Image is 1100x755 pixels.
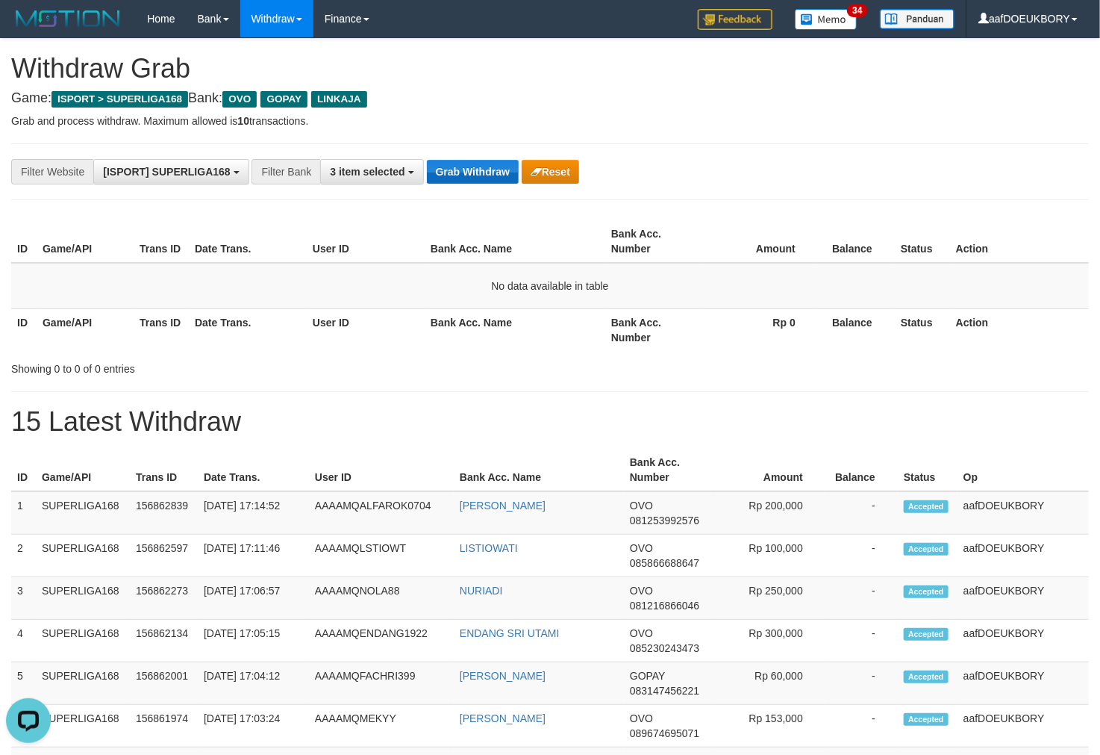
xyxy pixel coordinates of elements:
th: Amount [716,449,825,491]
td: AAAAMQENDANG1922 [309,620,454,662]
th: Trans ID [130,449,198,491]
span: ISPORT > SUPERLIGA168 [51,91,188,108]
th: Date Trans. [189,308,307,351]
span: OVO [630,627,653,639]
img: Button%20Memo.svg [795,9,857,30]
td: SUPERLIGA168 [36,662,130,705]
td: [DATE] 17:14:52 [198,491,309,535]
th: User ID [307,220,425,263]
td: - [825,577,898,620]
th: Op [957,449,1089,491]
td: SUPERLIGA168 [36,705,130,748]
span: OVO [222,91,257,108]
span: [ISPORT] SUPERLIGA168 [103,166,230,178]
h1: Withdraw Grab [11,54,1089,84]
td: [DATE] 17:11:46 [198,535,309,577]
th: Date Trans. [198,449,309,491]
td: [DATE] 17:05:15 [198,620,309,662]
span: Copy 081216866046 to clipboard [630,600,699,612]
td: Rp 100,000 [716,535,825,577]
td: - [825,705,898,748]
th: Bank Acc. Name [425,308,605,351]
button: [ISPORT] SUPERLIGA168 [93,159,249,184]
td: AAAAMQLSTIOWT [309,535,454,577]
td: AAAAMQNOLA88 [309,577,454,620]
td: - [825,491,898,535]
td: - [825,535,898,577]
td: 2 [11,535,36,577]
td: [DATE] 17:06:57 [198,577,309,620]
span: Copy 085230243473 to clipboard [630,642,699,654]
th: Trans ID [134,220,189,263]
td: aafDOEUKBORY [957,577,1089,620]
td: Rp 200,000 [716,491,825,535]
a: [PERSON_NAME] [460,500,546,512]
td: Rp 153,000 [716,705,825,748]
td: 156861974 [130,705,198,748]
th: ID [11,220,37,263]
th: Bank Acc. Number [624,449,716,491]
td: 4 [11,620,36,662]
td: 5 [11,662,36,705]
th: Date Trans. [189,220,307,263]
th: Game/API [37,220,134,263]
td: 1 [11,491,36,535]
p: Grab and process withdraw. Maximum allowed is transactions. [11,114,1089,128]
td: aafDOEUKBORY [957,662,1089,705]
td: 156862001 [130,662,198,705]
td: 156862597 [130,535,198,577]
th: Bank Acc. Name [454,449,624,491]
a: LISTIOWATI [460,542,518,554]
span: LINKAJA [311,91,367,108]
td: aafDOEUKBORY [957,491,1089,535]
td: aafDOEUKBORY [957,535,1089,577]
th: Status [895,308,950,351]
button: Open LiveChat chat widget [6,6,51,51]
span: Copy 083147456221 to clipboard [630,685,699,697]
th: Trans ID [134,308,189,351]
th: Action [950,220,1089,263]
td: [DATE] 17:04:12 [198,662,309,705]
td: aafDOEUKBORY [957,620,1089,662]
td: SUPERLIGA168 [36,577,130,620]
th: Balance [825,449,898,491]
span: OVO [630,542,653,554]
span: Accepted [904,585,949,598]
span: OVO [630,500,653,512]
th: Game/API [37,308,134,351]
td: 156862134 [130,620,198,662]
td: SUPERLIGA168 [36,491,130,535]
span: Accepted [904,543,949,556]
a: NURIADI [460,585,503,597]
span: Accepted [904,500,949,513]
th: Game/API [36,449,130,491]
th: ID [11,308,37,351]
span: GOPAY [630,670,665,682]
div: Filter Bank [251,159,320,184]
span: OVO [630,585,653,597]
span: Copy 081253992576 to clipboard [630,515,699,526]
th: Balance [818,308,895,351]
a: ENDANG SRI UTAMI [460,627,560,639]
h4: Game: Bank: [11,91,1089,106]
td: Rp 300,000 [716,620,825,662]
th: ID [11,449,36,491]
td: Rp 250,000 [716,577,825,620]
th: Rp 0 [702,308,818,351]
th: Status [898,449,957,491]
th: Action [950,308,1089,351]
img: panduan.png [880,9,954,29]
span: 3 item selected [330,166,404,178]
span: OVO [630,712,653,724]
div: Showing 0 to 0 of 0 entries [11,355,447,376]
td: AAAAMQFACHRI399 [309,662,454,705]
span: 34 [847,4,867,17]
th: Bank Acc. Number [605,220,702,263]
th: Amount [702,220,818,263]
td: - [825,662,898,705]
span: Copy 085866688647 to clipboard [630,557,699,569]
td: AAAAMQALFAROK0704 [309,491,454,535]
span: Accepted [904,671,949,683]
td: 156862273 [130,577,198,620]
a: [PERSON_NAME] [460,670,546,682]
